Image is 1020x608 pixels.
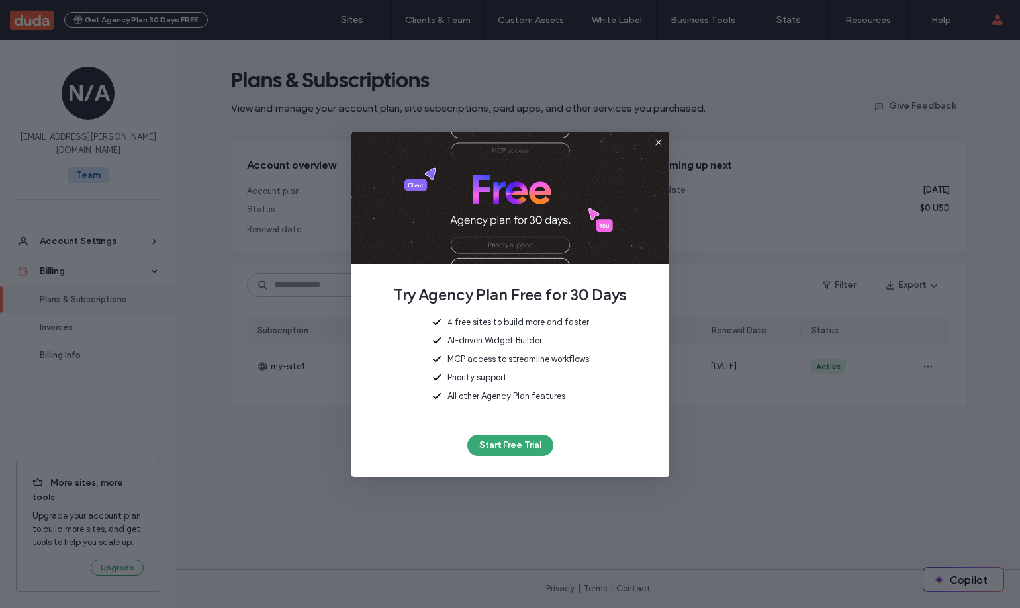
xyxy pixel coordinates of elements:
[447,390,565,403] span: All other Agency Plan features
[467,435,553,456] button: Start Free Trial
[447,316,589,329] span: 4 free sites to build more and faster
[373,285,648,305] span: Try Agency Plan Free for 30 Days
[447,371,506,384] span: Priority support
[447,353,589,366] span: MCP access to streamline workflows
[447,334,542,347] span: AI-driven Widget Builder
[351,132,669,264] img: Agency Plan Free Trial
